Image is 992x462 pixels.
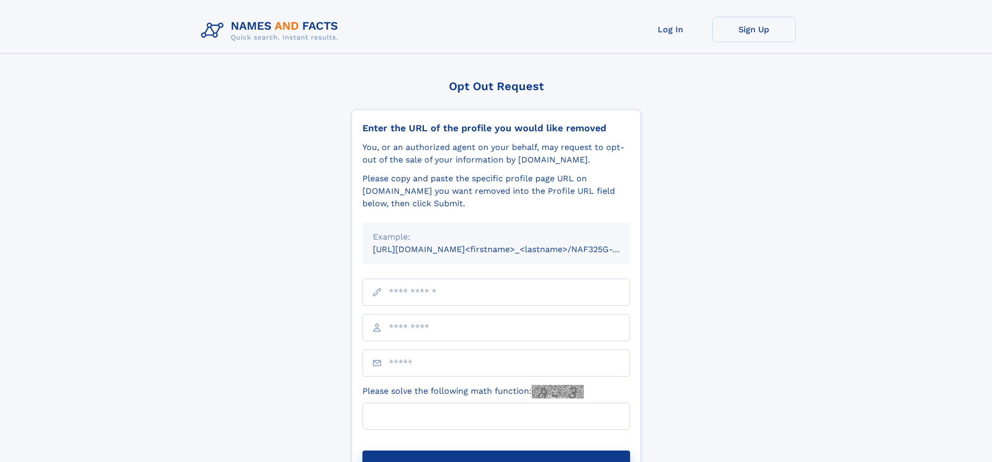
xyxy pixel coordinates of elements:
[629,17,712,42] a: Log In
[362,141,630,166] div: You, or an authorized agent on your behalf, may request to opt-out of the sale of your informatio...
[362,172,630,210] div: Please copy and paste the specific profile page URL on [DOMAIN_NAME] you want removed into the Pr...
[373,231,620,243] div: Example:
[373,244,650,254] small: [URL][DOMAIN_NAME]<firstname>_<lastname>/NAF325G-xxxxxxxx
[712,17,796,42] a: Sign Up
[362,385,584,398] label: Please solve the following math function:
[197,17,347,45] img: Logo Names and Facts
[351,80,641,93] div: Opt Out Request
[362,122,630,134] div: Enter the URL of the profile you would like removed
